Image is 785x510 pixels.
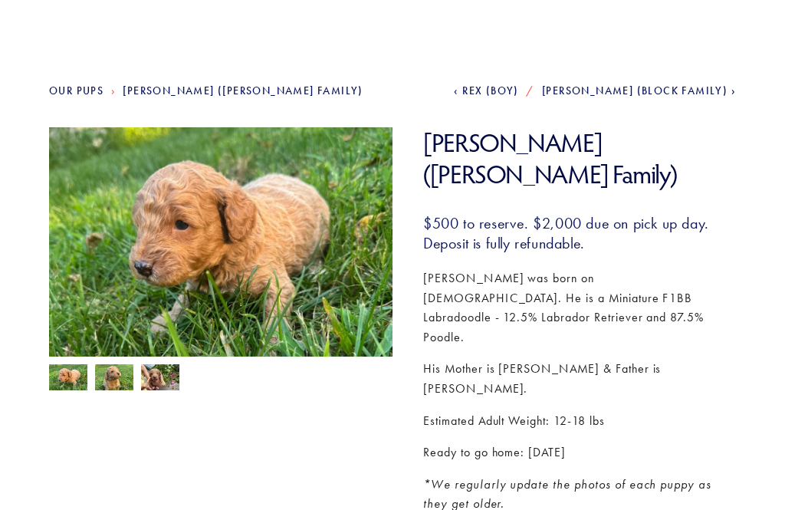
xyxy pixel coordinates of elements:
[542,84,728,97] span: [PERSON_NAME] (Block Family)
[95,364,133,393] img: Hamm 3.jpg
[423,127,736,190] h1: [PERSON_NAME] ([PERSON_NAME] Family)
[542,84,736,97] a: [PERSON_NAME] (Block Family)
[454,84,518,97] a: Rex (Boy)
[423,443,736,462] p: Ready to go home: [DATE]
[141,364,179,393] img: Hamm 1.jpg
[49,364,87,393] img: Hamm 2.jpg
[423,213,736,253] h3: $500 to reserve. $2,000 due on pick up day. Deposit is fully refundable.
[423,359,736,398] p: His Mother is [PERSON_NAME] & Father is [PERSON_NAME].
[423,268,736,347] p: [PERSON_NAME] was born on [DEMOGRAPHIC_DATA]. He is a Miniature F1BB Labradoodle - 12.5% Labrador...
[49,84,103,97] a: Our Pups
[49,127,392,385] img: Hamm 2.jpg
[462,84,519,97] span: Rex (Boy)
[423,411,736,431] p: Estimated Adult Weight: 12-18 lbs
[123,84,363,97] a: [PERSON_NAME] ([PERSON_NAME] Family)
